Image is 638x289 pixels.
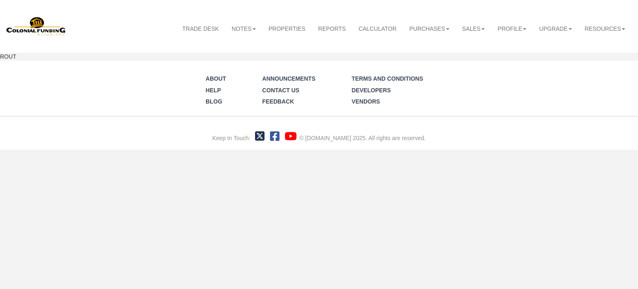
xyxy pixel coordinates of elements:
a: Terms and Conditions [352,75,423,82]
a: Trade Desk [176,18,225,39]
a: Announcements [262,75,315,82]
a: Reports [312,18,352,39]
div: Keep In Touch: [212,134,250,143]
a: Sales [456,18,491,39]
a: Contact Us [262,87,299,94]
a: Properties [262,18,312,39]
a: Upgrade [533,18,578,39]
a: Purchases [403,18,456,39]
a: Feedback [262,98,294,105]
a: Developers [352,87,391,94]
a: Calculator [352,18,403,39]
a: Help [206,87,221,94]
a: Vendors [352,98,380,105]
a: Profile [491,18,533,39]
div: © [DOMAIN_NAME] 2025. All rights are reserved. [299,134,426,143]
img: 579666 [6,16,66,36]
a: Resources [578,18,632,39]
a: Blog [206,98,222,105]
a: Notes [225,18,262,39]
a: About [206,75,226,82]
